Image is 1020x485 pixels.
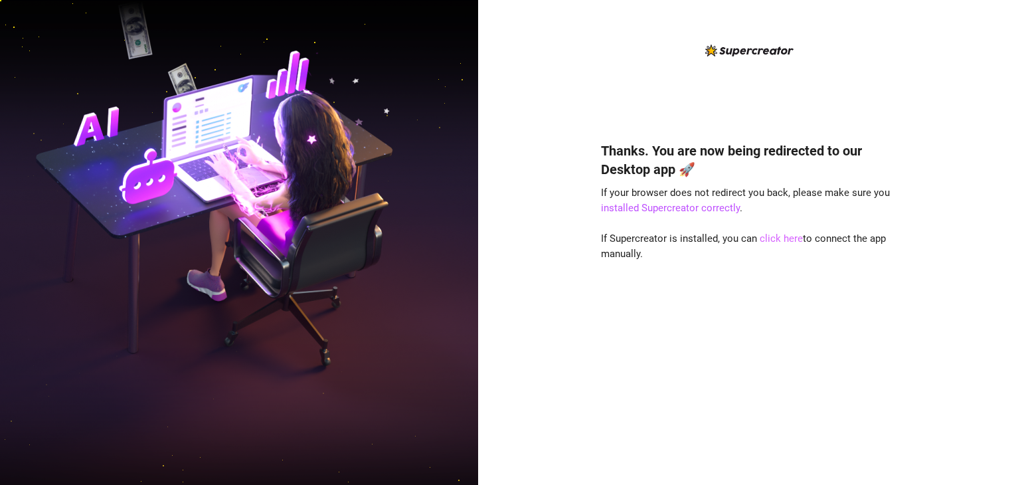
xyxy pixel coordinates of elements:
[601,187,890,215] span: If your browser does not redirect you back, please make sure you .
[760,233,803,244] a: click here
[601,202,740,214] a: installed Supercreator correctly
[601,142,897,179] h4: Thanks. You are now being redirected to our Desktop app 🚀
[705,45,794,56] img: logo-BBDzfeDw.svg
[601,233,886,260] span: If Supercreator is installed, you can to connect the app manually.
